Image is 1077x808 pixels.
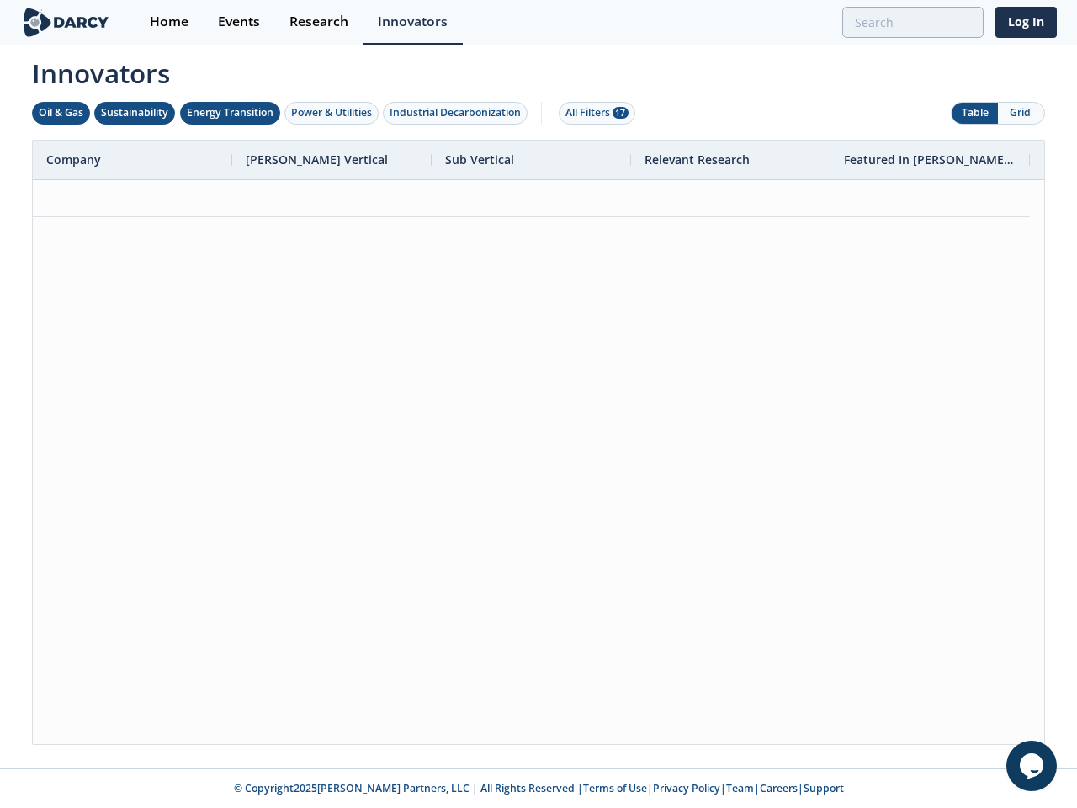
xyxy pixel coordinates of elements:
a: Privacy Policy [653,781,720,795]
div: Industrial Decarbonization [390,105,521,120]
button: Sustainability [94,102,175,125]
button: Oil & Gas [32,102,90,125]
span: Sub Vertical [445,151,514,167]
div: All Filters [565,105,629,120]
div: Home [150,15,188,29]
div: Power & Utilities [291,105,372,120]
button: All Filters 17 [559,102,635,125]
div: Innovators [378,15,448,29]
img: logo-wide.svg [20,8,112,37]
button: Industrial Decarbonization [383,102,528,125]
div: Research [289,15,348,29]
div: Sustainability [101,105,168,120]
span: Innovators [20,47,1057,93]
span: Company [46,151,101,167]
div: Oil & Gas [39,105,83,120]
p: © Copyright 2025 [PERSON_NAME] Partners, LLC | All Rights Reserved | | | | | [24,781,1053,796]
a: Careers [760,781,798,795]
iframe: chat widget [1006,741,1060,791]
div: Events [218,15,260,29]
div: Energy Transition [187,105,273,120]
span: Featured In [PERSON_NAME] Live [844,151,1016,167]
span: Relevant Research [645,151,750,167]
a: Terms of Use [583,781,647,795]
a: Team [726,781,754,795]
a: Support [804,781,844,795]
input: Advanced Search [842,7,984,38]
button: Grid [998,103,1044,124]
button: Energy Transition [180,102,280,125]
span: [PERSON_NAME] Vertical [246,151,388,167]
button: Power & Utilities [284,102,379,125]
span: 17 [613,107,629,119]
button: Table [952,103,998,124]
a: Log In [995,7,1057,38]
